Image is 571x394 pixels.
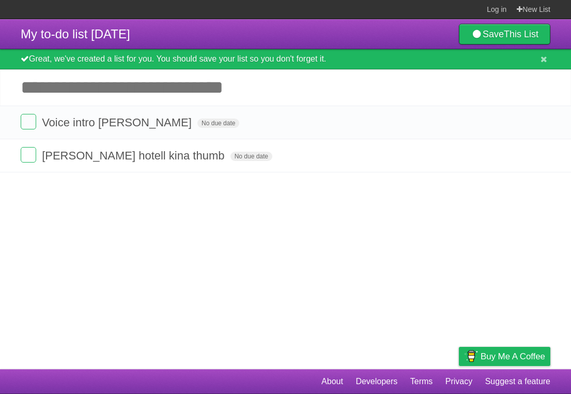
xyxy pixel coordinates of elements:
[230,152,272,161] span: No due date
[197,119,239,128] span: No due date
[445,372,472,391] a: Privacy
[321,372,343,391] a: About
[459,347,550,366] a: Buy me a coffee
[42,149,227,162] span: [PERSON_NAME] hotell kina thumb
[485,372,550,391] a: Suggest a feature
[21,147,36,163] label: Done
[21,114,36,129] label: Done
[504,29,538,39] b: This List
[356,372,397,391] a: Developers
[410,372,433,391] a: Terms
[42,116,194,129] span: Voice intro [PERSON_NAME]
[464,347,478,365] img: Buy me a coffee
[459,24,550,45] a: SaveThis List
[21,27,130,41] span: My to-do list [DATE]
[481,347,545,366] span: Buy me a coffee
